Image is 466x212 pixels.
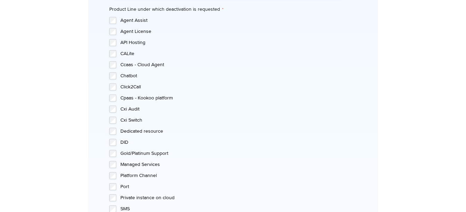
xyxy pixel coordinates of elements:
label: Ccaas - Cloud Agent [120,61,346,68]
label: Managed Services [120,161,346,168]
label: Click2Call [120,83,346,90]
label: Cpaas - Kookoo platform [120,95,346,101]
label: Agent License [120,28,346,35]
label: Platform Channel [120,172,346,179]
label: Port [120,183,346,190]
label: DID [120,139,346,146]
label: Gold/Platinum Support [120,150,346,157]
label: Private instance on cloud [120,194,346,201]
label: Cxi Audit [120,106,346,113]
label: API Hosting [120,39,346,46]
label: Agent Assist [120,17,346,24]
legend: Product Line under which deactivation is requested [109,6,223,13]
label: Chatbot [120,72,346,79]
label: Cxi Switch [120,117,346,124]
label: Dedicated resource [120,128,346,135]
label: CALite [120,50,346,57]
